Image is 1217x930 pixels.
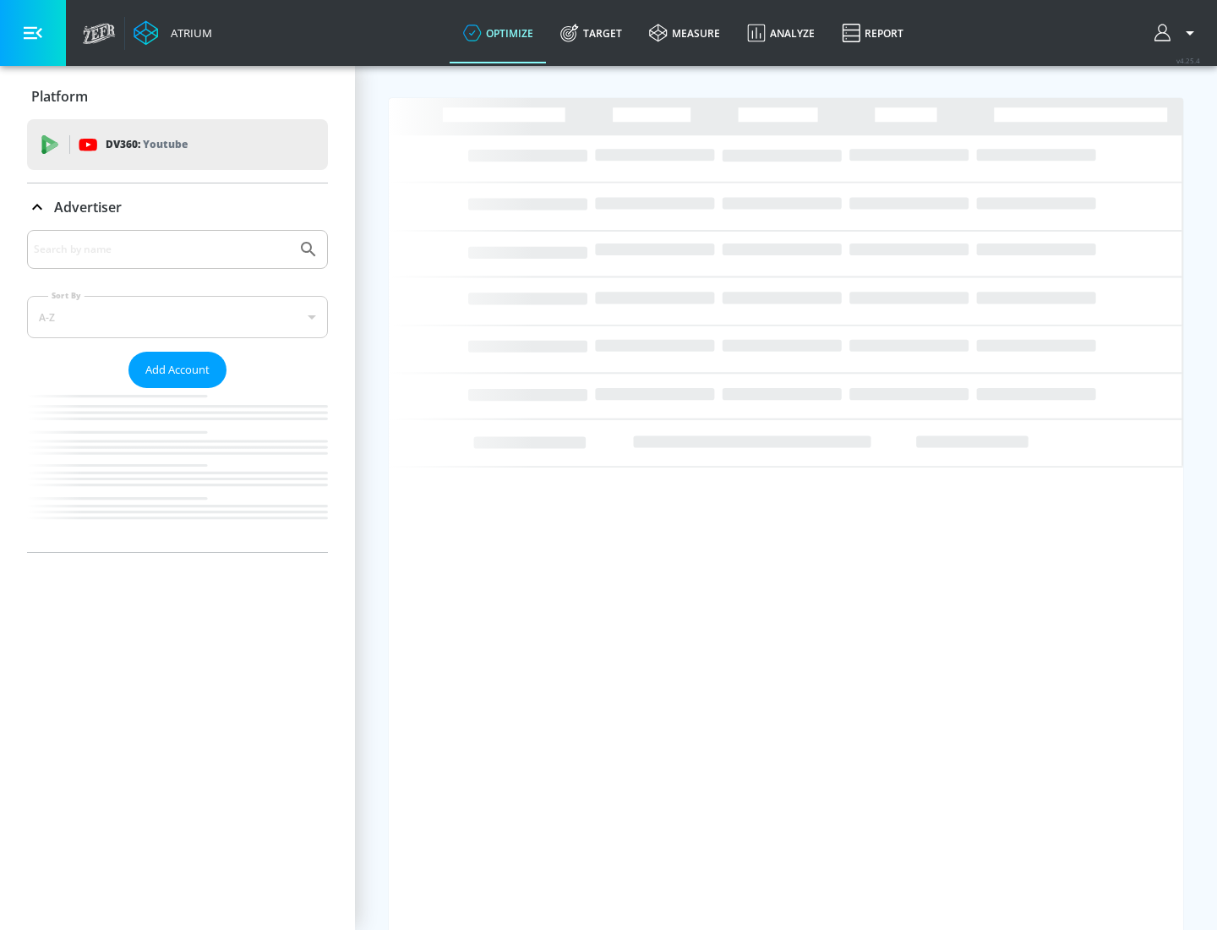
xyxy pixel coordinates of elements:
input: Search by name [34,238,290,260]
p: Advertiser [54,198,122,216]
div: Platform [27,73,328,120]
a: measure [636,3,734,63]
label: Sort By [48,290,85,301]
div: A-Z [27,296,328,338]
p: Youtube [143,135,188,153]
a: Target [547,3,636,63]
nav: list of Advertiser [27,388,328,552]
div: DV360: Youtube [27,119,328,170]
p: Platform [31,87,88,106]
div: Atrium [164,25,212,41]
span: v 4.25.4 [1176,56,1200,65]
a: optimize [450,3,547,63]
span: Add Account [145,360,210,380]
button: Add Account [128,352,226,388]
a: Analyze [734,3,828,63]
div: Advertiser [27,230,328,552]
a: Report [828,3,917,63]
p: DV360: [106,135,188,154]
a: Atrium [134,20,212,46]
div: Advertiser [27,183,328,231]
